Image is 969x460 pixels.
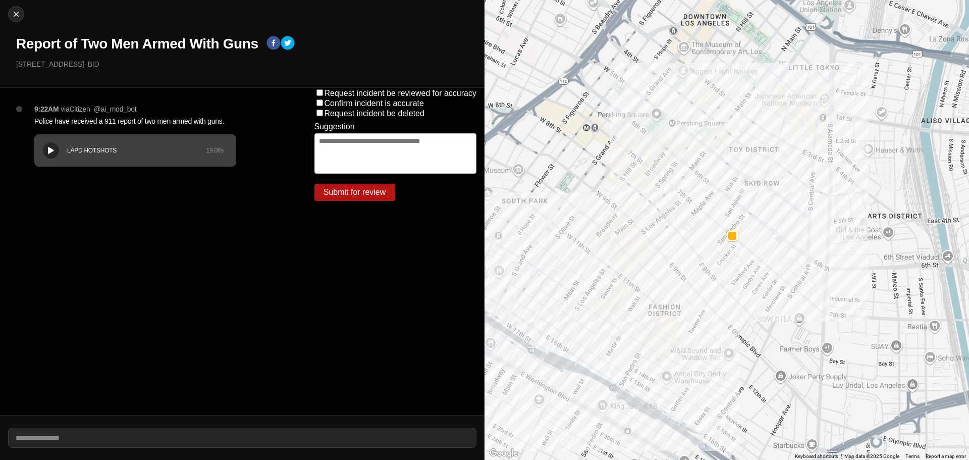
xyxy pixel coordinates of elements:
[206,146,224,155] div: 19.08 s
[11,9,21,19] img: cancel
[905,453,920,459] a: Terms (opens in new tab)
[266,36,281,52] button: facebook
[487,447,520,460] a: Open this area in Google Maps (opens a new window)
[16,59,476,69] p: [STREET_ADDRESS] · BID
[61,104,136,114] p: via Citizen · @ ai_mod_bot
[314,184,395,201] button: Submit for review
[34,104,59,114] p: 9:22AM
[795,453,838,460] button: Keyboard shortcuts
[8,6,24,22] button: cancel
[487,447,520,460] img: Google
[314,122,355,131] label: Suggestion
[67,146,206,155] div: LAPD HOTSHOTS
[325,89,477,97] label: Request incident be reviewed for accuracy
[34,116,274,126] p: Police have received a 911 report of two men armed with guns.
[281,36,295,52] button: twitter
[325,109,424,118] label: Request incident be deleted
[926,453,966,459] a: Report a map error
[844,453,899,459] span: Map data ©2025 Google
[325,99,424,108] label: Confirm incident is accurate
[16,35,258,53] h1: Report of Two Men Armed With Guns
